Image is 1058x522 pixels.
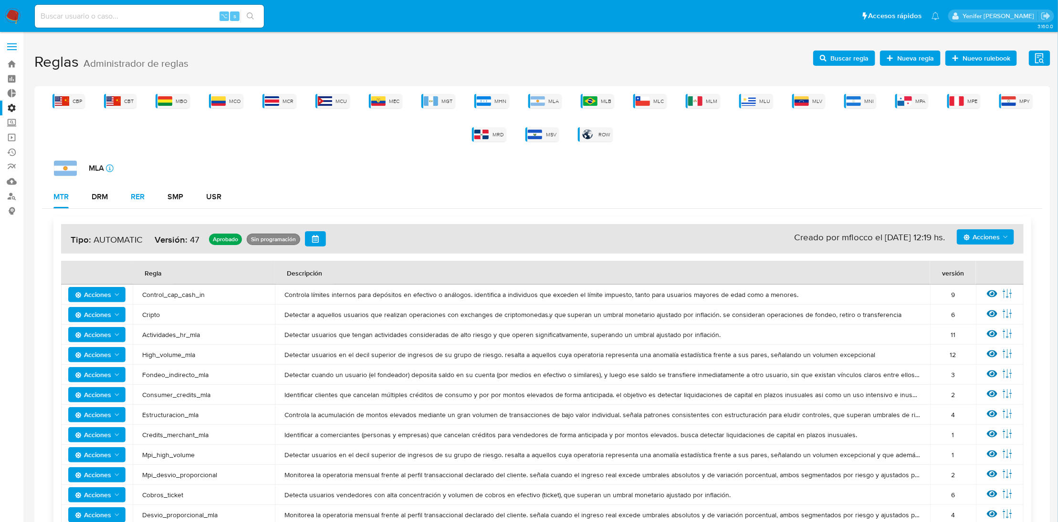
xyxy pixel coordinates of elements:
span: s [233,11,236,20]
button: search-icon [241,10,260,23]
p: yenifer.pena@mercadolibre.com [963,11,1037,20]
a: Salir [1041,11,1051,21]
span: ⌥ [220,11,228,20]
a: Notificaciones [932,12,940,20]
input: Buscar usuario o caso... [35,10,264,22]
span: Accesos rápidos [869,11,922,21]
